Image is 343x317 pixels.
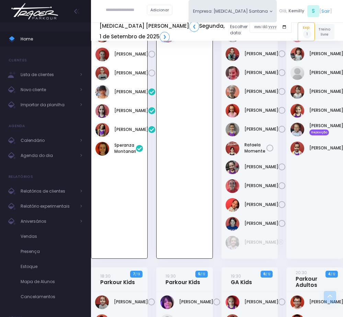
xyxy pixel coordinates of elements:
div: [ ] [277,4,334,18]
img: Ágatha Fernandes Freire [226,217,239,231]
span: Mapa de Alunos [21,277,82,286]
img: Davi Ikeda Gozzi [290,295,304,309]
small: / 13 [135,272,140,276]
span: Relatórios de clientes [21,187,76,196]
a: [PERSON_NAME] [244,239,278,245]
a: [PERSON_NAME] [114,126,148,133]
a: [PERSON_NAME] [244,88,278,95]
h4: Relatórios [9,170,33,184]
span: Vendas [21,232,82,241]
img: Clara Venegas [95,48,109,61]
img: Rafaela momente peres [226,142,239,155]
a: [PERSON_NAME] [179,299,213,305]
a: [PERSON_NAME] [244,70,278,76]
span: Reposição [309,130,329,135]
a: Treino livre [315,24,334,39]
small: / 12 [201,272,205,276]
img: Gustavo Gyurkovits [95,295,109,309]
a: 18:30Parkour Kids [100,273,135,285]
h4: Clientes [9,53,27,67]
span: Presença [21,247,82,256]
span: Olá, [279,8,287,14]
a: 19:30Parkour Kids [165,273,200,285]
a: Sair [321,8,330,14]
a: [PERSON_NAME] [114,51,148,57]
img: BEATRIZ PIVATO [226,295,239,309]
a: 19:30GA Kids [231,273,252,285]
img: Beatriz Rocha Stein [290,47,304,61]
span: 1 [303,30,311,38]
img: Maria Cecília Menezes Rodrigues [290,142,304,155]
small: 20:30 [296,270,307,276]
img: Sofia Pelegrino de Oliveira [226,160,239,174]
a: [PERSON_NAME] [244,202,278,208]
strong: 6 [263,271,266,277]
a: [PERSON_NAME] [244,126,278,132]
img: Laura Alycia Ventura de Souza [226,85,239,99]
a: [PERSON_NAME] [244,299,278,305]
strong: 4 [328,271,331,277]
img: Maite Magri Loureiro [95,66,109,80]
small: / 12 [331,272,335,276]
a: [PERSON_NAME] [114,89,148,95]
img: Valentina Eduarda Azevedo [226,198,239,212]
img: Gabriela Gyurkovits [226,47,239,61]
h5: [MEDICAL_DATA] [PERSON_NAME] Segunda, 1 de Setembro de 2025 [100,21,225,42]
small: / 12 [266,272,270,276]
a: Rafaela Momente [244,142,267,154]
img: Laura Voccio [290,104,304,118]
a: [PERSON_NAME] [114,70,148,76]
img: Julia Bergo Costruba [95,85,109,99]
img: Izzie de Souza Santiago Pinheiro [290,85,304,99]
small: 19:30 [165,273,176,279]
img: ANTÔNIO FRARE CLARO [160,295,174,309]
a: [PERSON_NAME] [244,164,278,170]
strong: 5 [198,271,201,277]
a: [PERSON_NAME] [244,107,278,113]
img: Manuela Ary Madruga [95,123,109,137]
span: Importar da planilha [21,100,76,109]
h4: Agenda [9,119,25,133]
img: Maria Cecília Utimi de Sousa [226,236,239,249]
a: Exp1 [298,22,315,41]
a: ❮ [189,21,199,32]
span: Lista de clientes [21,70,76,79]
span: Relatório experimentais [21,202,76,211]
span: Agenda do dia [21,151,76,160]
a: [PERSON_NAME] [244,220,278,227]
span: Aniversários [21,217,76,226]
a: 20:30Parkour Adultos [296,269,332,288]
img: Liz Valotto [226,104,239,118]
strong: 7 [133,271,135,277]
span: Home [21,35,82,44]
img: Speranza Montanari Ferreira [95,142,109,156]
a: Adicionar [147,5,172,15]
img: Helena lua Bomfim [290,66,304,80]
span: Estoque [21,262,82,271]
a: ❯ [160,32,170,42]
a: [PERSON_NAME] [244,51,278,57]
span: Calendário [21,136,76,145]
img: Luiza Lima Marinelli [95,104,109,118]
a: Speranza Montanari [114,142,136,155]
div: Escolher data: [100,19,291,44]
span: S [307,5,319,17]
a: [PERSON_NAME] [114,108,148,114]
img: Isabela Maximiano Valga Neves [226,66,239,80]
small: 18:30 [100,273,111,279]
a: [PERSON_NAME] [114,299,148,305]
span: Novo cliente [21,85,76,94]
img: Martina Caparroz Carmona [226,123,239,136]
span: Cancelamentos [21,292,82,301]
img: Malu Souza de Carvalho [290,123,304,136]
span: Kemilly [288,8,304,14]
small: 19:30 [231,273,241,279]
a: [PERSON_NAME] [244,183,278,189]
img: Soraya Gusmão [226,179,239,193]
